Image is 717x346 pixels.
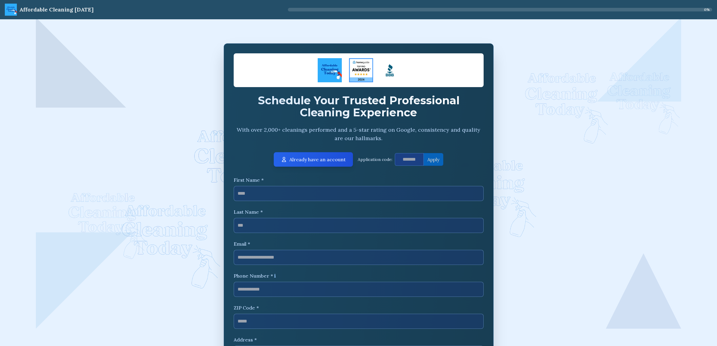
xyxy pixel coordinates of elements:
label: Phone Number * [234,272,276,279]
span: 0 % [704,7,710,12]
p: With over 2,000+ cleanings performed and a 5-star rating on Google, consistency and quality are o... [234,126,484,143]
p: Application code: [358,156,392,162]
div: Phone Number *ℹ [234,272,276,281]
label: Address * [234,336,484,343]
button: Apply [424,153,443,166]
label: Last Name * [234,208,484,215]
img: Four Seasons Cleaning [349,58,373,82]
label: Email * [234,240,484,247]
img: ACT Logo [318,58,342,82]
label: ZIP Code * [234,304,484,311]
span: ℹ [274,273,276,279]
div: Affordable Cleaning [DATE] [19,5,94,14]
h2: Schedule Your Trusted Professional Cleaning Experience [234,94,484,118]
img: ACT Logo [5,4,17,16]
img: Logo Square [378,58,402,82]
button: Already have an account [274,152,353,167]
label: First Name * [234,176,484,184]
